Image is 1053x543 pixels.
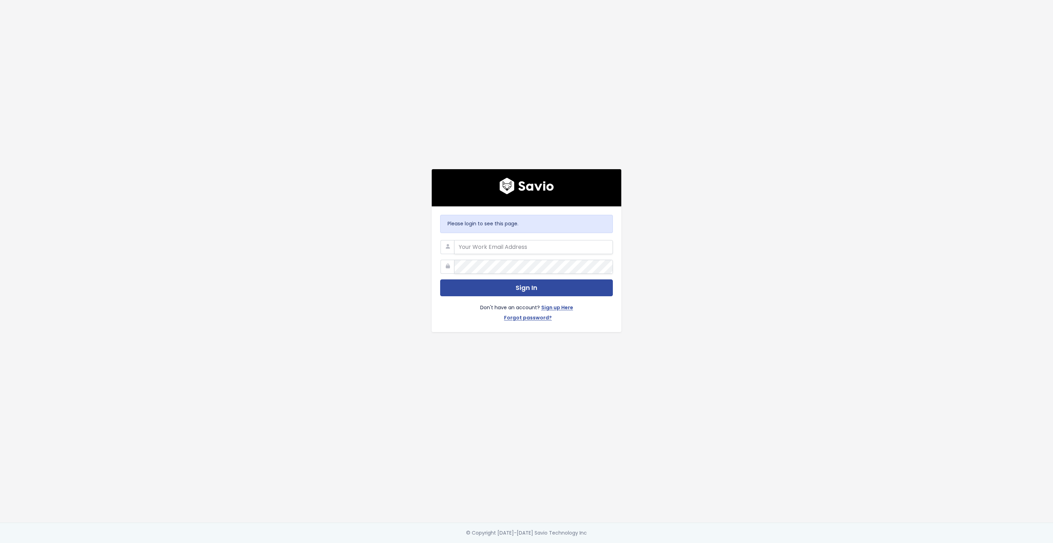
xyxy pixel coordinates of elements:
div: © Copyright [DATE]-[DATE] Savio Technology Inc [466,529,587,537]
img: logo600x187.a314fd40982d.png [499,178,554,194]
p: Please login to see this page. [448,219,605,228]
button: Sign In [440,279,613,297]
div: Don't have an account? [440,296,613,324]
a: Forgot password? [504,313,552,324]
a: Sign up Here [541,303,573,313]
input: Your Work Email Address [454,240,613,254]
